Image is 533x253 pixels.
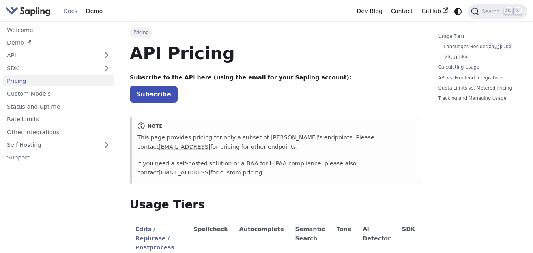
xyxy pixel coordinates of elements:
[438,33,519,40] a: Usage Tiers
[496,43,503,50] code: jp
[130,43,421,64] h1: API Pricing
[3,62,99,74] a: SDK
[3,50,99,61] a: API
[130,198,421,212] h2: Usage Tiers
[3,101,114,112] a: Status and Uptime
[505,43,512,50] code: ko
[130,27,421,38] nav: Breadcrumbs
[438,95,519,102] a: Tracking and Managing Usage
[130,27,152,38] span: Pricing
[99,50,114,61] button: Expand sidebar category 'API'
[479,8,504,15] span: Search
[352,5,386,17] a: Dev Blog
[438,64,519,71] a: Calculating Usage
[444,53,516,61] a: zh,jp,ko
[3,24,114,36] a: Welcome
[438,84,519,92] a: Quota Limits vs. Metered Pricing
[488,43,495,50] code: zh
[3,114,114,125] a: Rate Limits
[6,6,50,17] img: Sapling.ai
[159,144,210,150] a: [EMAIL_ADDRESS]
[438,74,519,82] a: API vs. Frontend Integrations
[130,86,178,102] a: Subscribe
[444,43,516,51] a: Languages Besideszh,jp,ko
[417,5,452,17] a: GitHub
[137,133,415,152] p: This page provides pricing for only a subset of [PERSON_NAME]'s endpoints. Please contact for pri...
[3,75,114,87] a: Pricing
[468,4,527,19] button: Search (Ctrl+K)
[159,169,210,176] a: [EMAIL_ADDRESS]
[3,152,114,163] a: Support
[3,139,114,151] a: Self-Hosting
[6,6,53,17] a: Sapling.ai
[453,6,464,17] button: Switch between dark and light mode (currently system mode)
[453,54,460,60] code: jp
[130,74,352,81] strong: Subscribe to the API here (using the email for your Sapling account):
[514,7,522,15] kbd: K
[3,88,114,99] a: Custom Models
[137,122,415,131] div: note
[3,126,114,138] a: Other Integrations
[82,5,107,17] a: Demo
[137,159,415,178] p: If you need a self-hosted solution or a BAA for HIPAA compliance, please also contact for custom ...
[99,62,114,74] button: Expand sidebar category 'SDK'
[59,5,82,17] a: Docs
[444,54,451,60] code: zh
[387,5,417,17] a: Contact
[461,54,468,60] code: ko
[3,37,114,49] a: Demo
